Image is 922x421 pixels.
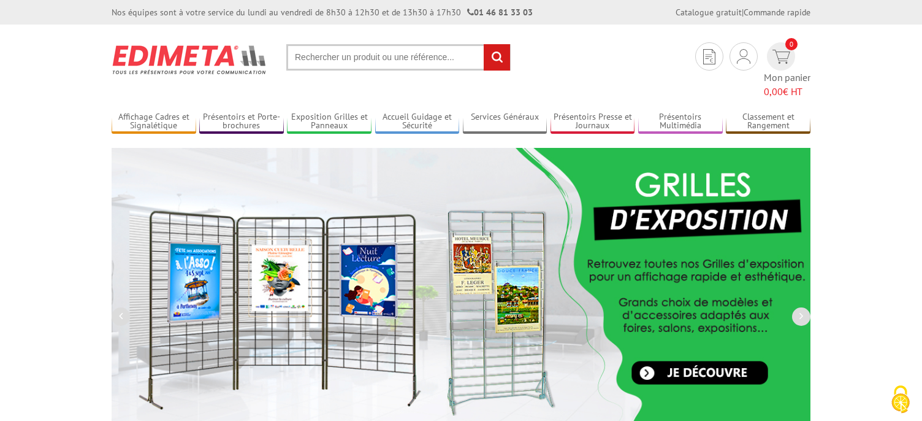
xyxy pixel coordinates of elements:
[772,50,790,64] img: devis rapide
[726,112,810,132] a: Classement et Rangement
[551,112,635,132] a: Présentoirs Presse et Journaux
[879,379,922,421] button: Cookies (fenêtre modale)
[112,6,533,18] div: Nos équipes sont à votre service du lundi au vendredi de 8h30 à 12h30 et de 13h30 à 17h30
[764,85,783,98] span: 0,00
[638,112,723,132] a: Présentoirs Multimédia
[676,6,810,18] div: |
[484,44,510,71] input: rechercher
[463,112,547,132] a: Services Généraux
[112,112,196,132] a: Affichage Cadres et Signalétique
[375,112,460,132] a: Accueil Guidage et Sécurité
[785,38,798,50] span: 0
[199,112,284,132] a: Présentoirs et Porte-brochures
[112,37,268,82] img: Présentoir, panneau, stand - Edimeta - PLV, affichage, mobilier bureau, entreprise
[764,42,810,99] a: devis rapide 0 Mon panier 0,00€ HT
[287,112,371,132] a: Exposition Grilles et Panneaux
[764,85,810,99] span: € HT
[286,44,511,71] input: Rechercher un produit ou une référence...
[676,7,742,18] a: Catalogue gratuit
[764,71,810,99] span: Mon panier
[744,7,810,18] a: Commande rapide
[467,7,533,18] strong: 01 46 81 33 03
[737,49,750,64] img: devis rapide
[885,384,916,415] img: Cookies (fenêtre modale)
[703,49,715,64] img: devis rapide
